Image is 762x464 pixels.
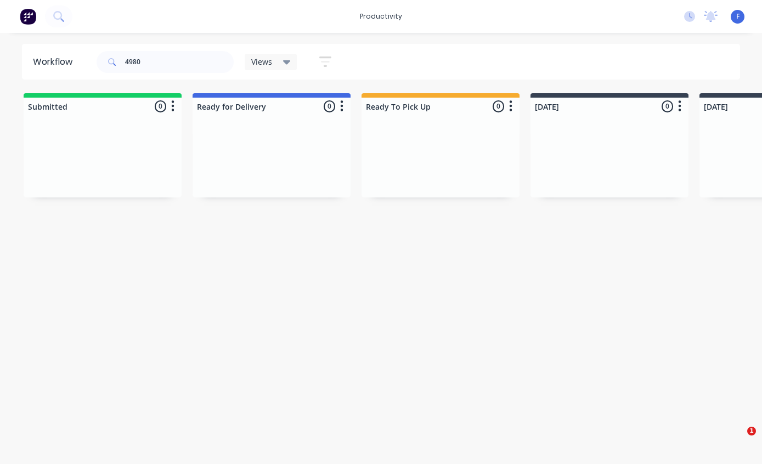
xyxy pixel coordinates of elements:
img: Factory [20,8,36,25]
span: 1 [747,427,756,435]
span: F [736,12,740,21]
div: Workflow [33,55,78,69]
input: Search for orders... [125,51,234,73]
iframe: Intercom live chat [725,427,751,453]
div: productivity [354,8,408,25]
span: Views [251,56,272,67]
